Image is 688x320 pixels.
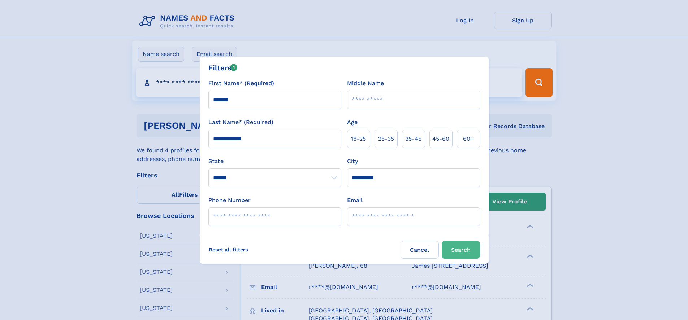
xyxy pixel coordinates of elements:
span: 35‑45 [405,135,421,143]
label: Reset all filters [204,241,253,258]
label: Phone Number [208,196,251,205]
div: Filters [208,62,238,73]
label: State [208,157,341,166]
label: Last Name* (Required) [208,118,273,127]
label: Cancel [401,241,439,259]
span: 25‑35 [378,135,394,143]
label: Email [347,196,363,205]
span: 18‑25 [351,135,366,143]
button: Search [442,241,480,259]
label: Age [347,118,358,127]
label: First Name* (Required) [208,79,274,88]
span: 60+ [463,135,474,143]
label: Middle Name [347,79,384,88]
label: City [347,157,358,166]
span: 45‑60 [432,135,449,143]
